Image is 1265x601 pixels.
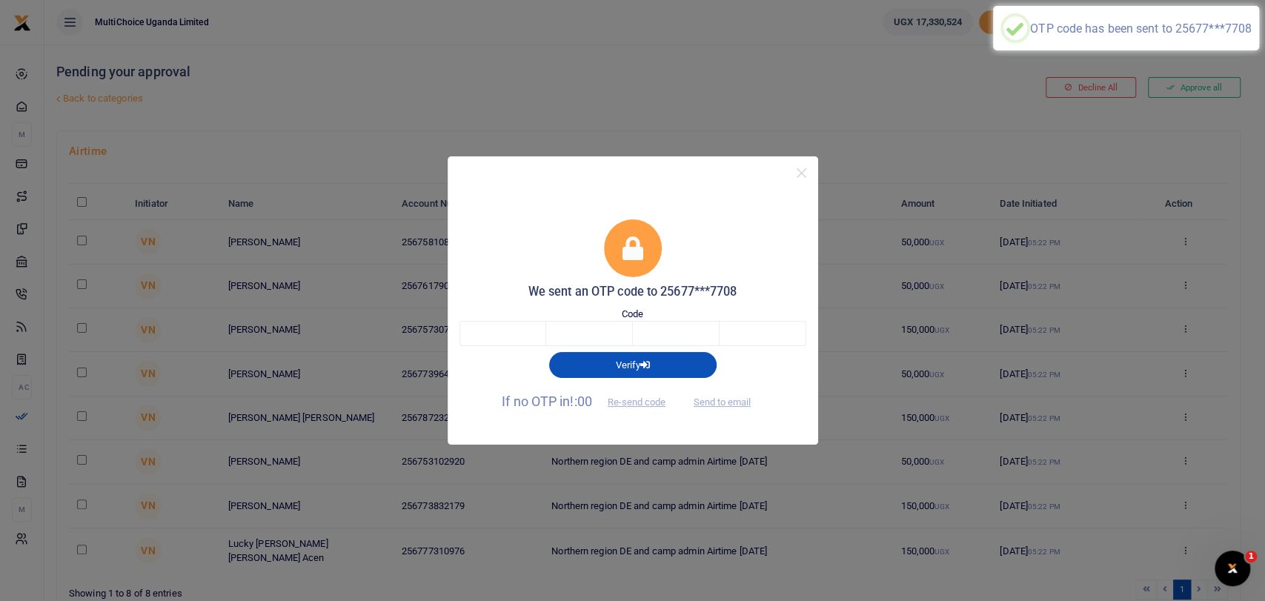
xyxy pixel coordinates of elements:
div: OTP code has been sent to 25677***7708 [1030,21,1252,36]
span: If no OTP in [502,394,678,409]
span: !:00 [570,394,591,409]
button: Close [791,162,812,184]
h5: We sent an OTP code to 25677***7708 [459,285,806,299]
span: 1 [1245,551,1257,562]
iframe: Intercom live chat [1215,551,1250,586]
label: Code [622,307,643,322]
button: Verify [549,352,717,377]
